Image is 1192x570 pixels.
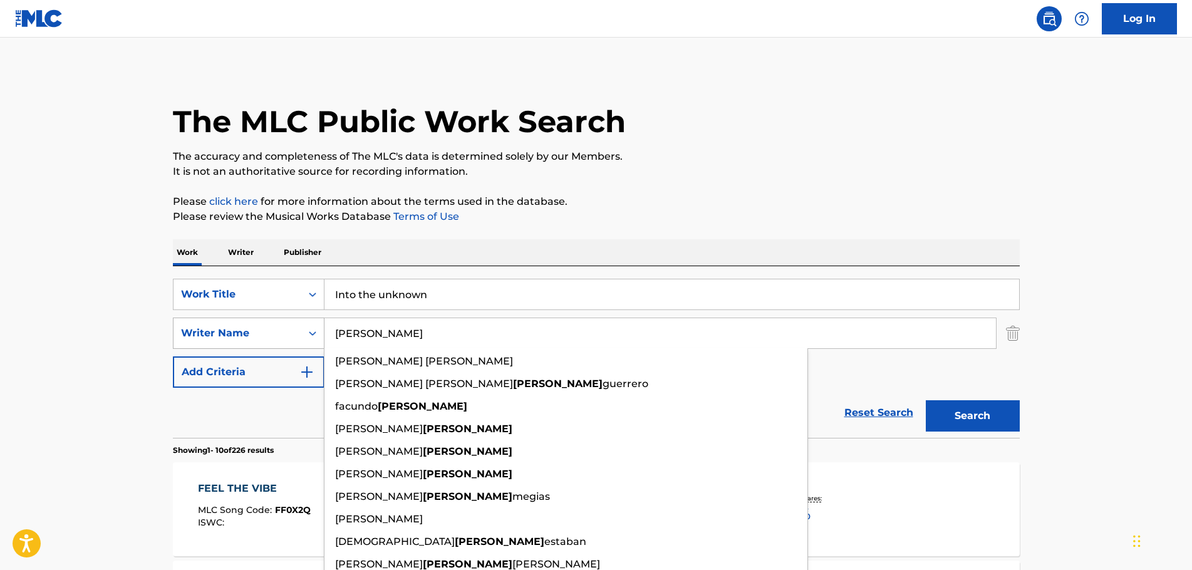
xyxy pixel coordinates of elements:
span: ISWC : [198,517,227,528]
a: Log In [1102,3,1177,34]
a: Public Search [1037,6,1062,31]
span: [PERSON_NAME] [512,558,600,570]
img: 9d2ae6d4665cec9f34b9.svg [299,365,314,380]
button: Search [926,400,1020,432]
p: Please review the Musical Works Database [173,209,1020,224]
strong: [PERSON_NAME] [455,536,544,547]
div: Drag [1133,522,1141,560]
span: [PERSON_NAME] [335,445,423,457]
div: Help [1069,6,1094,31]
strong: [PERSON_NAME] [378,400,467,412]
span: facundo [335,400,378,412]
span: [PERSON_NAME] [335,423,423,435]
span: [PERSON_NAME] [PERSON_NAME] [335,355,513,367]
div: Writer Name [181,326,294,341]
img: help [1074,11,1089,26]
p: Work [173,239,202,266]
img: MLC Logo [15,9,63,28]
h1: The MLC Public Work Search [173,103,626,140]
form: Search Form [173,279,1020,438]
span: [PERSON_NAME] [335,468,423,480]
a: Terms of Use [391,210,459,222]
p: Showing 1 - 10 of 226 results [173,445,274,456]
span: [PERSON_NAME] [335,490,423,502]
div: FEEL THE VIBE [198,481,311,496]
strong: [PERSON_NAME] [513,378,603,390]
span: megias [512,490,550,502]
span: [PERSON_NAME] [335,558,423,570]
p: Please for more information about the terms used in the database. [173,194,1020,209]
span: [PERSON_NAME] [335,513,423,525]
p: Writer [224,239,257,266]
strong: [PERSON_NAME] [423,558,512,570]
strong: [PERSON_NAME] [423,490,512,502]
span: [DEMOGRAPHIC_DATA] [335,536,455,547]
p: It is not an authoritative source for recording information. [173,164,1020,179]
span: MLC Song Code : [198,504,275,516]
a: click here [209,195,258,207]
strong: [PERSON_NAME] [423,468,512,480]
img: search [1042,11,1057,26]
strong: [PERSON_NAME] [423,445,512,457]
button: Add Criteria [173,356,324,388]
a: Reset Search [838,399,920,427]
p: The accuracy and completeness of The MLC's data is determined solely by our Members. [173,149,1020,164]
a: FEEL THE VIBEMLC Song Code:FF0X2QISWC:Writers (1)AURORARecording Artists (0)Total Known Shares:100% [173,462,1020,556]
div: Work Title [181,287,294,302]
p: Publisher [280,239,325,266]
span: [PERSON_NAME] [PERSON_NAME] [335,378,513,390]
iframe: Chat Widget [1129,510,1192,570]
span: guerrero [603,378,648,390]
img: Delete Criterion [1006,318,1020,349]
span: FF0X2Q [275,504,311,516]
strong: [PERSON_NAME] [423,423,512,435]
span: estaban [544,536,586,547]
